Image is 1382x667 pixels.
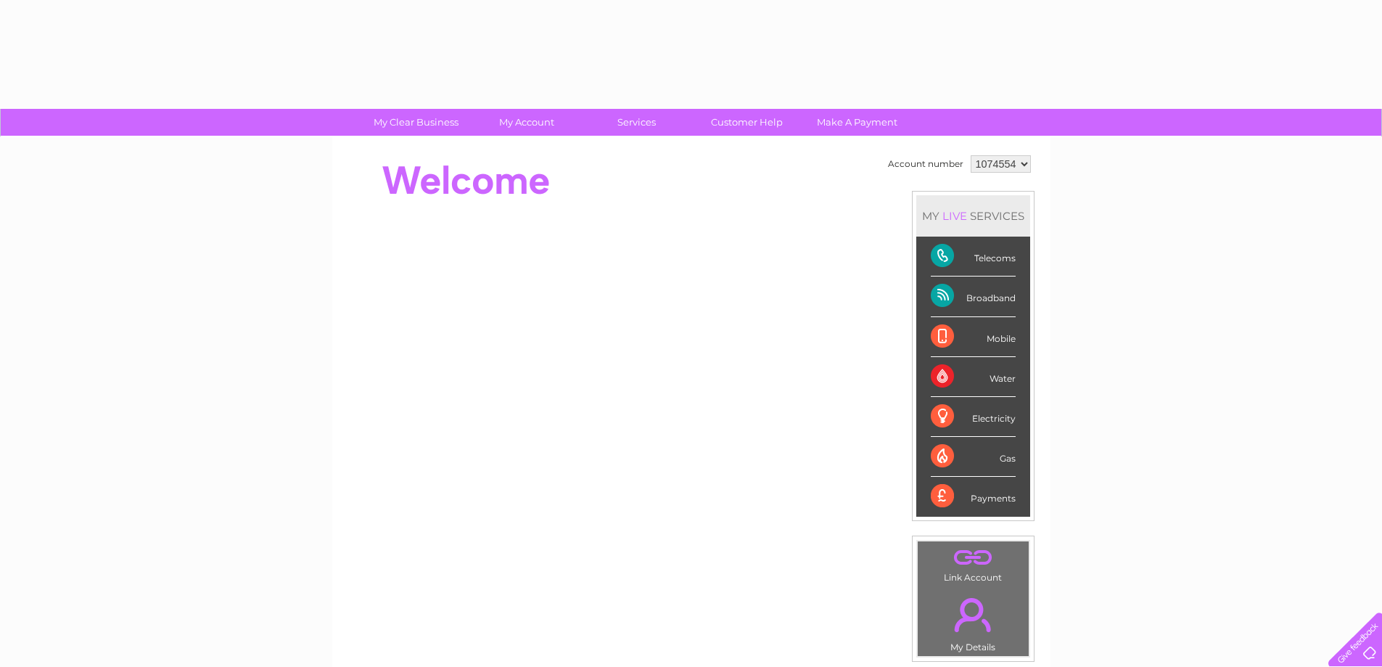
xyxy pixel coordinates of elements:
div: Electricity [931,397,1016,437]
div: LIVE [939,209,970,223]
div: Payments [931,477,1016,516]
a: My Clear Business [356,109,476,136]
div: Water [931,357,1016,397]
td: Account number [884,152,967,176]
a: . [921,589,1025,640]
td: Link Account [917,541,1029,586]
a: Make A Payment [797,109,917,136]
a: Customer Help [687,109,807,136]
div: Gas [931,437,1016,477]
a: My Account [466,109,586,136]
div: Broadband [931,277,1016,316]
div: MY SERVICES [916,195,1030,237]
a: Services [577,109,696,136]
div: Mobile [931,317,1016,357]
td: My Details [917,586,1029,657]
a: . [921,545,1025,570]
div: Telecoms [931,237,1016,277]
